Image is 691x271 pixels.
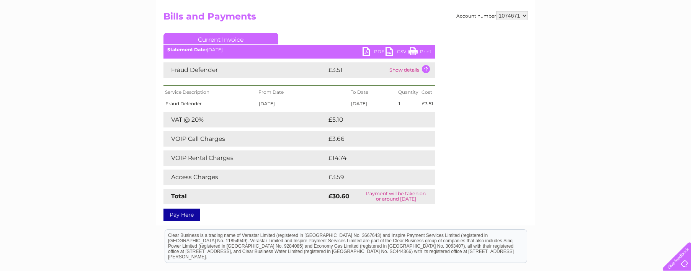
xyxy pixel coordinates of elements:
[327,131,418,147] td: £3.66
[163,209,200,221] a: Pay Here
[387,62,435,78] td: Show details
[163,62,327,78] td: Fraud Defender
[327,170,417,185] td: £3.59
[163,11,528,26] h2: Bills and Payments
[163,47,435,52] div: [DATE]
[257,86,349,99] th: From Date
[420,86,435,99] th: Cost
[163,99,257,108] td: Fraud Defender
[397,86,420,99] th: Quantity
[163,150,327,166] td: VOIP Rental Charges
[24,20,63,43] img: logo.png
[363,47,386,58] a: PDF
[556,33,571,38] a: Water
[666,33,684,38] a: Log out
[575,33,592,38] a: Energy
[597,33,620,38] a: Telecoms
[167,47,207,52] b: Statement Date:
[397,99,420,108] td: 1
[420,99,435,108] td: £3.51
[163,86,257,99] th: Service Description
[163,170,327,185] td: Access Charges
[257,99,349,108] td: [DATE]
[328,193,350,200] strong: £30.60
[163,112,327,127] td: VAT @ 20%
[349,86,397,99] th: To Date
[327,150,419,166] td: £14.74
[165,4,527,37] div: Clear Business is a trading name of Verastar Limited (registered in [GEOGRAPHIC_DATA] No. 3667643...
[408,47,431,58] a: Print
[349,99,397,108] td: [DATE]
[327,112,417,127] td: £5.10
[163,131,327,147] td: VOIP Call Charges
[171,193,187,200] strong: Total
[624,33,635,38] a: Blog
[163,33,278,44] a: Current Invoice
[456,11,528,20] div: Account number
[640,33,659,38] a: Contact
[386,47,408,58] a: CSV
[547,4,600,13] a: 0333 014 3131
[327,62,387,78] td: £3.51
[357,189,435,204] td: Payment will be taken on or around [DATE]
